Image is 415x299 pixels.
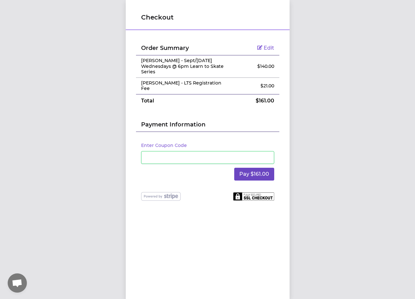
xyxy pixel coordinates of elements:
button: Enter Coupon Code [141,142,187,149]
p: $ 140.00 [236,63,274,69]
a: Edit [257,45,274,51]
a: Open chat [8,273,27,293]
h2: Payment Information [141,120,274,132]
h1: Checkout [141,13,274,22]
p: [PERSON_NAME] - Sept/[DATE] Wednesdays @ 6pm Learn to Skate Series [141,58,227,75]
iframe: Secure card payment input frame [145,154,270,160]
p: [PERSON_NAME] - LTS Registration Fee [141,80,227,92]
button: Pay $161.00 [234,168,274,181]
td: Total [136,94,232,107]
p: $ 161.00 [236,97,274,105]
span: Edit [264,45,274,51]
p: $ 21.00 [236,83,274,89]
h2: Order Summary [141,44,227,53]
img: Fully secured SSL checkout [233,192,274,200]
